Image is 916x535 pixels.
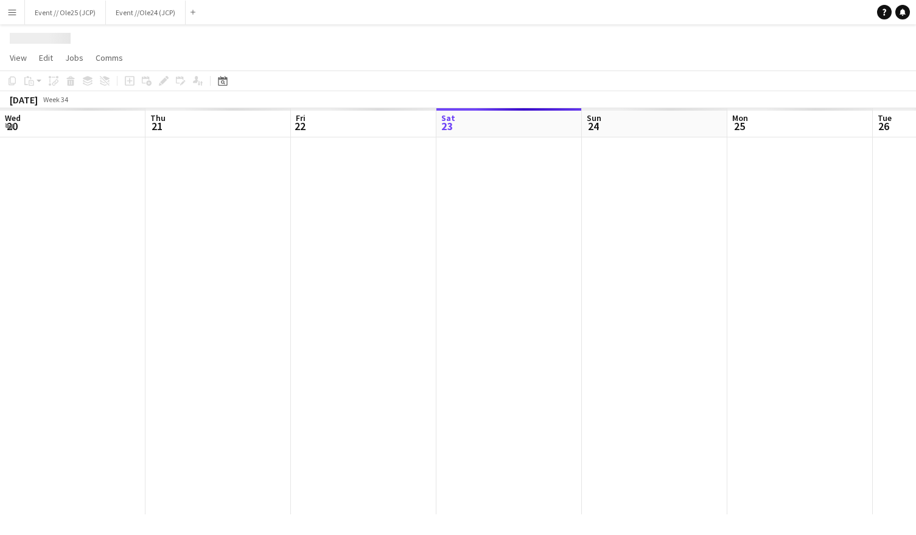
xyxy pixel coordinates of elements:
[294,119,306,133] span: 22
[5,112,21,123] span: Wed
[732,112,748,123] span: Mon
[149,119,166,133] span: 21
[10,52,27,63] span: View
[876,119,892,133] span: 26
[439,119,455,133] span: 23
[585,119,601,133] span: 24
[34,50,58,66] a: Edit
[587,112,601,123] span: Sun
[25,1,106,24] button: Event // Ole25 (JCP)
[106,1,186,24] button: Event //Ole24 (JCP)
[96,52,123,63] span: Comms
[91,50,128,66] a: Comms
[730,119,748,133] span: 25
[150,112,166,123] span: Thu
[60,50,88,66] a: Jobs
[441,112,455,123] span: Sat
[5,50,32,66] a: View
[65,52,83,63] span: Jobs
[10,94,38,106] div: [DATE]
[296,112,306,123] span: Fri
[3,119,21,133] span: 20
[40,95,71,104] span: Week 34
[39,52,53,63] span: Edit
[878,112,892,123] span: Tue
